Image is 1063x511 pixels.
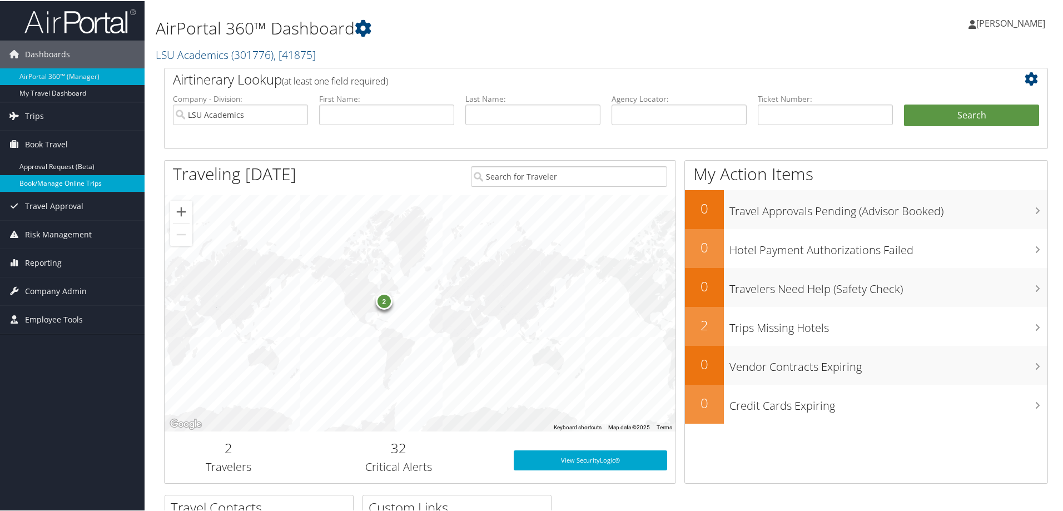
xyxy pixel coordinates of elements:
[657,423,672,429] a: Terms (opens in new tab)
[685,228,1047,267] a: 0Hotel Payment Authorizations Failed
[156,16,756,39] h1: AirPortal 360™ Dashboard
[729,391,1047,413] h3: Credit Cards Expiring
[173,92,308,103] label: Company - Division:
[514,449,667,469] a: View SecurityLogic®
[685,345,1047,384] a: 0Vendor Contracts Expiring
[685,384,1047,423] a: 0Credit Cards Expiring
[554,423,602,430] button: Keyboard shortcuts
[685,276,724,295] h2: 0
[758,92,893,103] label: Ticket Number:
[904,103,1039,126] button: Search
[25,248,62,276] span: Reporting
[685,237,724,256] h2: 0
[167,416,204,430] a: Open this area in Google Maps (opens a new window)
[156,46,316,61] a: LSU Academics
[685,354,724,373] h2: 0
[685,315,724,334] h2: 2
[471,165,667,186] input: Search for Traveler
[685,306,1047,345] a: 2Trips Missing Hotels
[282,74,388,86] span: (at least one field required)
[170,200,192,222] button: Zoom in
[612,92,747,103] label: Agency Locator:
[376,292,393,309] div: 2
[685,198,724,217] h2: 0
[170,222,192,245] button: Zoom out
[685,189,1047,228] a: 0Travel Approvals Pending (Advisor Booked)
[167,416,204,430] img: Google
[25,220,92,247] span: Risk Management
[465,92,600,103] label: Last Name:
[173,69,966,88] h2: Airtinerary Lookup
[24,7,136,33] img: airportal-logo.png
[319,92,454,103] label: First Name:
[25,191,83,219] span: Travel Approval
[173,161,296,185] h1: Traveling [DATE]
[729,197,1047,218] h3: Travel Approvals Pending (Advisor Booked)
[685,267,1047,306] a: 0Travelers Need Help (Safety Check)
[173,438,284,457] h2: 2
[231,46,274,61] span: ( 301776 )
[729,275,1047,296] h3: Travelers Need Help (Safety Check)
[608,423,650,429] span: Map data ©2025
[25,305,83,333] span: Employee Tools
[729,353,1047,374] h3: Vendor Contracts Expiring
[274,46,316,61] span: , [ 41875 ]
[25,276,87,304] span: Company Admin
[685,161,1047,185] h1: My Action Items
[729,236,1047,257] h3: Hotel Payment Authorizations Failed
[173,458,284,474] h3: Travelers
[25,39,70,67] span: Dashboards
[729,314,1047,335] h3: Trips Missing Hotels
[968,6,1056,39] a: [PERSON_NAME]
[301,438,497,457] h2: 32
[301,458,497,474] h3: Critical Alerts
[685,393,724,411] h2: 0
[25,130,68,157] span: Book Travel
[976,16,1045,28] span: [PERSON_NAME]
[25,101,44,129] span: Trips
